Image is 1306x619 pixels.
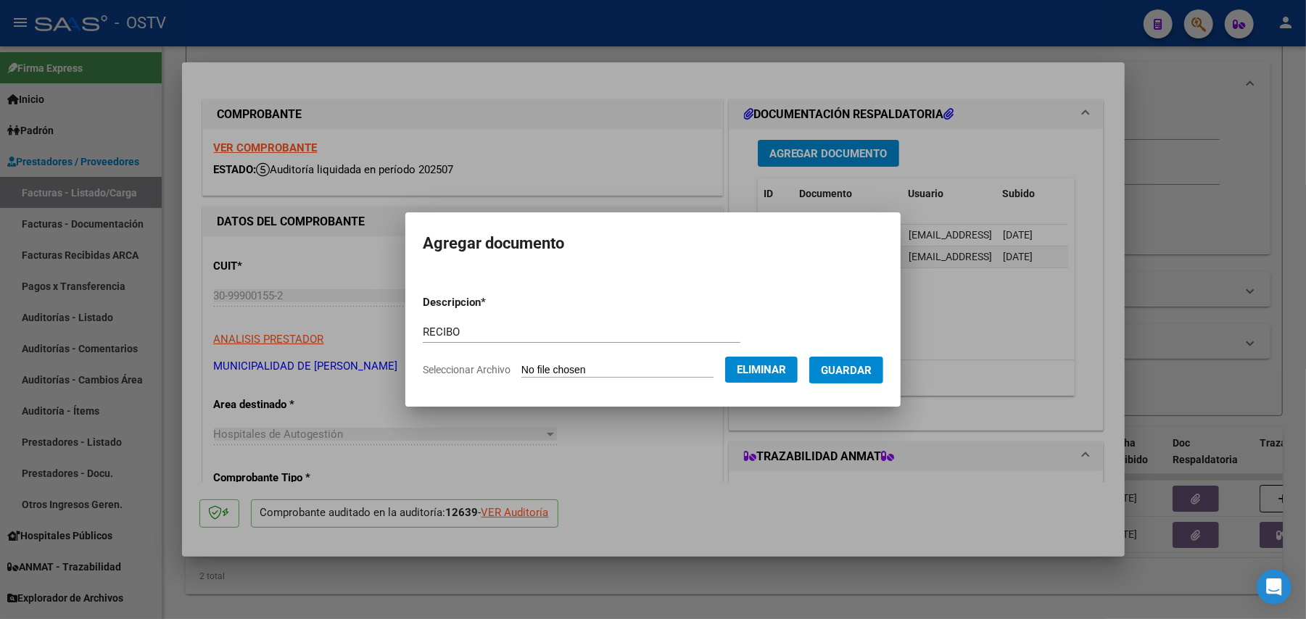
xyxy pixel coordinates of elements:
[737,363,786,376] span: Eliminar
[423,230,883,257] h2: Agregar documento
[821,364,872,377] span: Guardar
[1257,570,1291,605] div: Open Intercom Messenger
[423,364,511,375] span: Seleccionar Archivo
[423,294,561,311] p: Descripcion
[809,357,883,383] button: Guardar
[725,357,798,383] button: Eliminar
